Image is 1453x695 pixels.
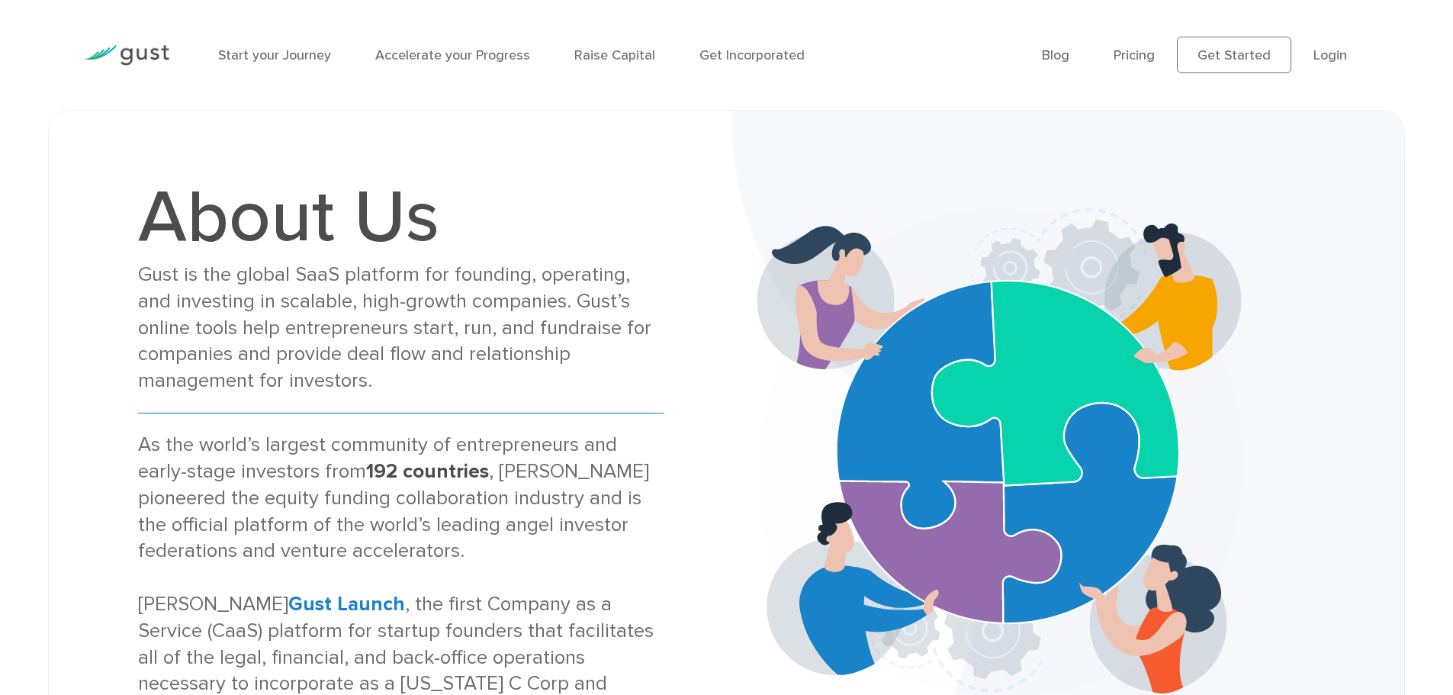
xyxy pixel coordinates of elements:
a: Get Incorporated [699,47,805,63]
a: Get Started [1177,37,1291,73]
a: Login [1313,47,1347,63]
a: Start your Journey [218,47,331,63]
a: Raise Capital [574,47,655,63]
strong: 192 countries [366,459,489,483]
a: Pricing [1114,47,1155,63]
a: Gust Launch [288,592,405,616]
a: Accelerate your Progress [375,47,530,63]
a: Blog [1042,47,1069,63]
h1: About Us [138,181,664,254]
img: Gust Logo [84,45,169,66]
div: Gust is the global SaaS platform for founding, operating, and investing in scalable, high-growth ... [138,262,664,394]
